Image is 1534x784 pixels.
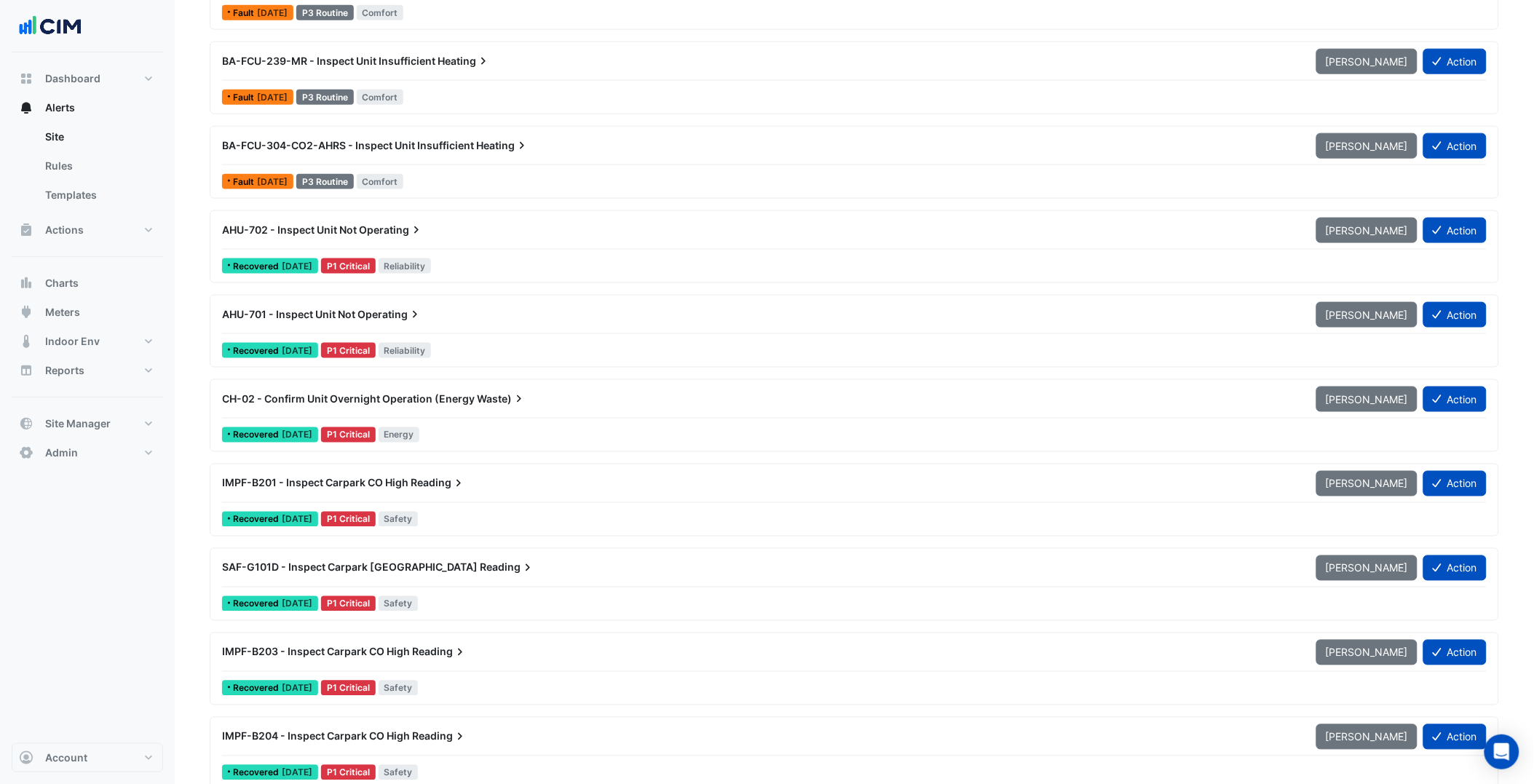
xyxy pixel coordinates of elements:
[45,416,111,431] span: Site Manager
[222,730,410,743] span: IMPF-B204 - Inspect Carpark CO High
[296,174,354,189] div: P3 Routine
[1423,471,1487,496] button: Action
[1316,387,1418,412] button: [PERSON_NAME]
[1326,393,1408,405] span: [PERSON_NAME]
[233,9,257,17] span: Fault
[233,515,282,524] span: Recovered
[45,71,100,86] span: Dashboard
[233,262,282,271] span: Recovered
[233,684,282,693] span: Recovered
[12,122,163,215] div: Alerts
[12,215,163,245] button: Actions
[1326,731,1408,743] span: [PERSON_NAME]
[1316,555,1418,581] button: [PERSON_NAME]
[222,55,435,67] span: BA-FCU-239-MR - Inspect Unit Insufficient
[379,681,419,696] span: Safety
[1316,471,1418,496] button: [PERSON_NAME]
[1423,218,1487,243] button: Action
[1326,562,1408,574] span: [PERSON_NAME]
[282,429,312,440] span: Mon 27-Jan-2025 02:00 AEDT
[1316,640,1418,665] button: [PERSON_NAME]
[222,561,478,574] span: SAF-G101D - Inspect Carpark [GEOGRAPHIC_DATA]
[321,596,376,611] div: P1 Critical
[357,5,404,20] span: Comfort
[12,409,163,438] button: Site Manager
[17,12,83,41] img: Company Logo
[1423,387,1487,412] button: Action
[1316,724,1418,750] button: [PERSON_NAME]
[257,92,288,103] span: Mon 12-Aug-2024 05:15 AEST
[19,276,33,290] app-icon: Charts
[282,345,312,356] span: Mon 22-Sep-2025 10:30 AEST
[321,681,376,696] div: P1 Critical
[45,751,87,765] span: Account
[1326,224,1408,237] span: [PERSON_NAME]
[233,93,257,102] span: Fault
[477,392,526,406] span: Waste)
[296,90,354,105] div: P3 Routine
[45,305,80,320] span: Meters
[1326,55,1408,68] span: [PERSON_NAME]
[296,5,354,20] div: P3 Routine
[1423,133,1487,159] button: Action
[222,308,355,320] span: AHU-701 - Inspect Unit Not
[379,343,432,358] span: Reliability
[1326,646,1408,659] span: [PERSON_NAME]
[12,327,163,356] button: Indoor Env
[45,223,84,237] span: Actions
[33,122,163,151] a: Site
[1316,49,1418,74] button: [PERSON_NAME]
[282,514,312,525] span: Sat 25-Jan-2025 16:15 AEDT
[19,446,33,460] app-icon: Admin
[321,258,376,274] div: P1 Critical
[379,765,419,780] span: Safety
[1316,302,1418,328] button: [PERSON_NAME]
[1326,478,1408,490] span: [PERSON_NAME]
[12,64,163,93] button: Dashboard
[257,7,288,18] span: Tue 01-Oct-2024 06:00 AEST
[1423,724,1487,750] button: Action
[321,512,376,527] div: P1 Critical
[321,427,376,443] div: P1 Critical
[19,223,33,237] app-icon: Actions
[357,174,404,189] span: Comfort
[1423,302,1487,328] button: Action
[1316,133,1418,159] button: [PERSON_NAME]
[1326,309,1408,321] span: [PERSON_NAME]
[1326,140,1408,152] span: [PERSON_NAME]
[379,596,419,611] span: Safety
[45,100,75,115] span: Alerts
[45,334,100,349] span: Indoor Env
[12,743,163,772] button: Account
[222,477,408,489] span: IMPF-B201 - Inspect Carpark CO High
[357,90,404,105] span: Comfort
[19,100,33,115] app-icon: Alerts
[12,356,163,385] button: Reports
[45,276,79,290] span: Charts
[438,54,491,68] span: Heating
[233,347,282,355] span: Recovered
[12,93,163,122] button: Alerts
[45,363,84,378] span: Reports
[222,223,357,236] span: AHU-702 - Inspect Unit Not
[321,765,376,780] div: P1 Critical
[357,307,422,322] span: Operating
[233,600,282,609] span: Recovered
[1484,734,1519,769] div: Open Intercom Messenger
[379,427,420,443] span: Energy
[19,305,33,320] app-icon: Meters
[222,139,474,151] span: BA-FCU-304-CO2-AHRS - Inspect Unit Insufficient
[19,71,33,86] app-icon: Dashboard
[222,392,475,405] span: CH-02 - Confirm Unit Overnight Operation (Energy
[282,261,312,272] span: Mon 22-Sep-2025 10:30 AEST
[19,334,33,349] app-icon: Indoor Env
[476,138,529,153] span: Heating
[12,438,163,467] button: Admin
[12,269,163,298] button: Charts
[412,645,467,660] span: Reading
[1423,640,1487,665] button: Action
[379,258,432,274] span: Reliability
[1423,555,1487,581] button: Action
[222,646,410,658] span: IMPF-B203 - Inspect Carpark CO High
[19,416,33,431] app-icon: Site Manager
